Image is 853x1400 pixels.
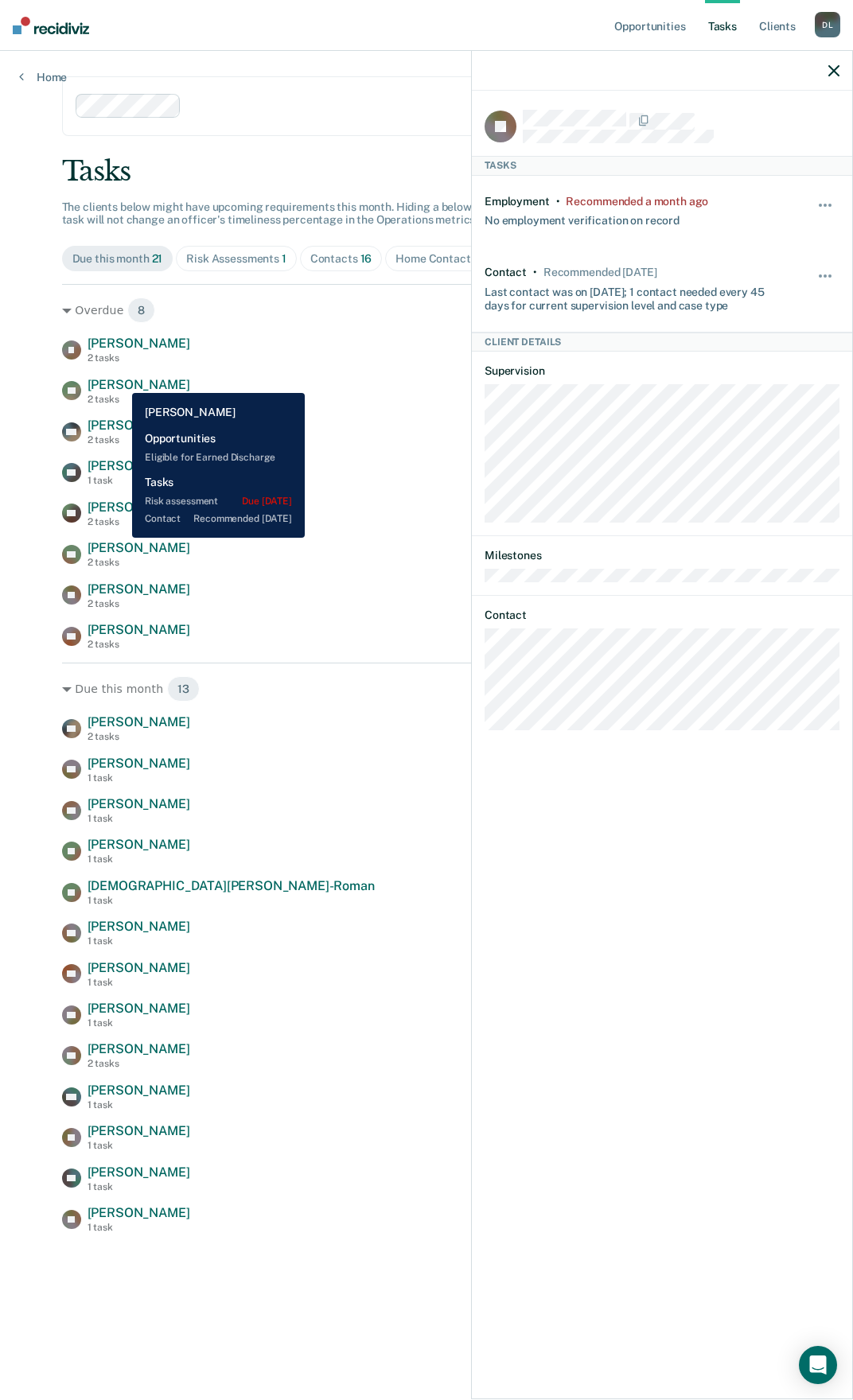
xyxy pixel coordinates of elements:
span: [PERSON_NAME] [88,622,190,637]
span: [PERSON_NAME] [88,1123,190,1138]
div: • [533,266,537,279]
div: Due this month [62,676,792,702]
img: Recidiviz [13,17,89,34]
span: [PERSON_NAME] [88,1001,190,1016]
div: 2 tasks [88,557,190,568]
div: Tasks [62,155,792,188]
span: [PERSON_NAME] [88,1205,190,1220]
div: 1 task [88,772,190,784]
div: Risk Assessments [186,252,286,266]
div: 1 task [88,475,190,486]
div: 1 task [88,1099,190,1110]
div: Home Contacts [395,252,485,266]
dt: Contact [485,609,839,622]
span: [PERSON_NAME] [88,837,190,852]
div: 1 task [88,1222,190,1233]
div: 2 tasks [88,434,190,445]
div: Contacts [310,252,372,266]
span: 16 [360,252,372,265]
div: 2 tasks [88,394,190,405]
div: Recommended in 4 days [543,266,656,279]
span: [PERSON_NAME] [88,581,190,597]
div: • [556,195,560,208]
dt: Supervision [485,364,839,378]
div: Client Details [472,332,852,352]
dt: Milestones [485,549,839,562]
div: 1 task [88,977,190,988]
div: 1 task [88,895,375,906]
span: [PERSON_NAME] [88,418,190,433]
span: [PERSON_NAME] [88,1165,190,1180]
div: 2 tasks [88,731,190,742]
span: The clients below might have upcoming requirements this month. Hiding a below task will not chang... [62,200,478,227]
a: Home [19,70,67,84]
span: [PERSON_NAME] [88,960,190,975]
span: [PERSON_NAME] [88,756,190,771]
div: Contact [485,266,527,279]
span: 8 [127,297,155,323]
div: Due this month [72,252,163,266]
div: Recommended a month ago [566,195,708,208]
span: [PERSON_NAME] [88,377,190,392]
div: 1 task [88,1017,190,1029]
div: 1 task [88,854,190,865]
div: 2 tasks [88,1058,190,1069]
div: 2 tasks [88,516,190,527]
span: [PERSON_NAME] [88,540,190,555]
span: [PERSON_NAME] [88,1083,190,1098]
div: 1 task [88,813,190,824]
div: 2 tasks [88,598,190,609]
span: [PERSON_NAME] [88,919,190,934]
span: [PERSON_NAME] [88,1041,190,1056]
span: [PERSON_NAME] [88,796,190,811]
span: 13 [167,676,200,702]
div: 2 tasks [88,639,190,650]
span: [PERSON_NAME] [88,336,190,351]
span: [PERSON_NAME] [88,458,190,473]
span: 21 [152,252,163,265]
div: Open Intercom Messenger [799,1346,837,1384]
div: D L [815,12,840,37]
div: Overdue [62,297,792,323]
div: Last contact was on [DATE]; 1 contact needed every 45 days for current supervision level and case... [485,279,781,313]
span: [PERSON_NAME] [88,714,190,729]
div: 1 task [88,1140,190,1151]
div: 2 tasks [88,352,190,364]
span: [PERSON_NAME] [88,500,190,515]
div: Employment [485,195,550,208]
div: 1 task [88,1181,190,1192]
div: 1 task [88,935,190,947]
span: 1 [282,252,286,265]
div: Tasks [472,156,852,175]
div: No employment verification on record [485,208,680,227]
span: [DEMOGRAPHIC_DATA][PERSON_NAME]-Roman [88,878,375,893]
